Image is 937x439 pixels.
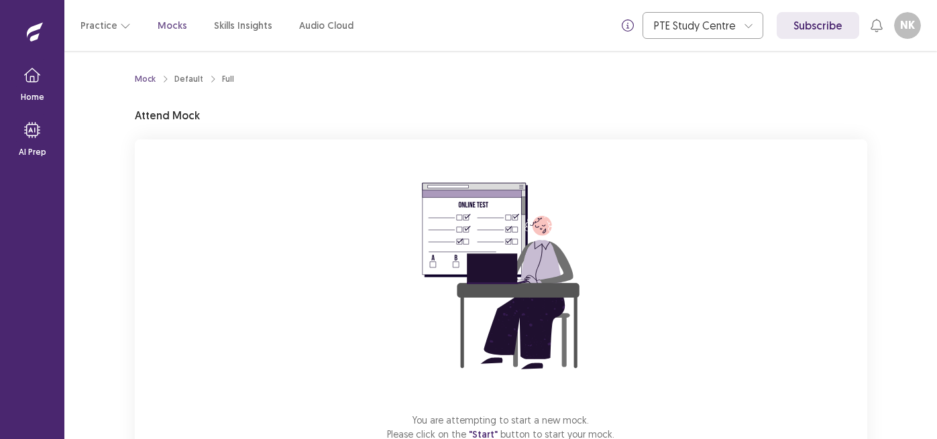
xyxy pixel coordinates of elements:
p: Home [21,91,44,103]
nav: breadcrumb [135,73,234,85]
a: Subscribe [777,12,859,39]
a: Skills Insights [214,19,272,33]
div: PTE Study Centre [654,13,737,38]
img: attend-mock [380,155,622,397]
a: Audio Cloud [299,19,353,33]
button: info [616,13,640,38]
p: AI Prep [19,146,46,158]
button: NK [894,12,921,39]
button: Practice [80,13,131,38]
div: Full [222,73,234,85]
p: Attend Mock [135,107,200,123]
div: Default [174,73,203,85]
a: Mock [135,73,156,85]
a: Mocks [158,19,187,33]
